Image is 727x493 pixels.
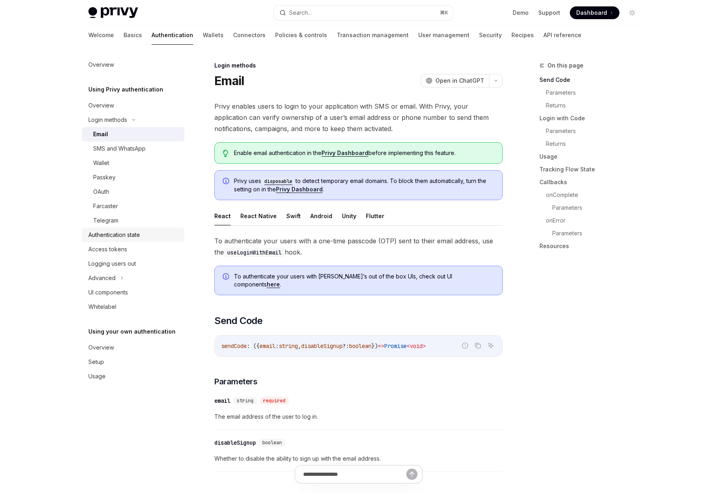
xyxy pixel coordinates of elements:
[261,177,296,185] code: disposable
[82,300,184,314] a: Whitelabel
[262,439,282,446] span: boolean
[261,177,296,184] a: disposable
[214,62,503,70] div: Login methods
[240,207,277,225] button: React Native
[546,86,645,99] a: Parameters
[88,259,136,268] div: Logging users out
[435,77,484,85] span: Open in ChatGPT
[406,469,417,480] button: Send message
[152,26,193,45] a: Authentication
[410,342,423,350] span: void
[82,340,184,355] a: Overview
[214,454,503,463] span: Whether to disable the ability to sign up with the email address.
[82,256,184,271] a: Logging users out
[82,185,184,199] a: OAuth
[88,245,127,254] div: Access tokens
[546,189,645,201] a: onComplete
[460,340,470,351] button: Report incorrect code
[214,376,257,387] span: Parameters
[366,207,384,225] button: Flutter
[88,343,114,352] div: Overview
[485,340,496,351] button: Ask AI
[82,369,184,384] a: Usage
[93,201,118,211] div: Farcaster
[224,248,285,257] code: useLoginWithEmail
[343,342,349,350] span: ?:
[223,178,231,186] svg: Info
[421,74,489,87] button: Open in ChatGPT
[82,127,184,141] a: Email
[342,207,356,225] button: Unity
[214,74,244,88] h1: Email
[88,60,114,70] div: Overview
[93,187,109,197] div: OAuth
[88,26,114,45] a: Welcome
[88,357,104,367] div: Setup
[275,26,327,45] a: Policies & controls
[234,177,494,193] span: Privy uses to detect temporary email domains. To block them automatically, turn the setting on in...
[88,273,116,283] div: Advanced
[214,397,230,405] div: email
[82,141,184,156] a: SMS and WhatsApp
[423,342,426,350] span: >
[407,342,410,350] span: <
[214,235,503,258] span: To authenticate your users with a one-time passcode (OTP) sent to their email address, use the hook.
[378,342,384,350] span: =>
[234,272,494,288] span: To authenticate your users with [PERSON_NAME]’s out of the box UIs, check out UI components .
[214,412,503,421] span: The email address of the user to log in.
[82,355,184,369] a: Setup
[82,213,184,228] a: Telegram
[88,115,127,125] div: Login methods
[88,7,138,18] img: light logo
[233,26,266,45] a: Connectors
[88,288,128,297] div: UI components
[539,176,645,189] a: Callbacks
[82,285,184,300] a: UI components
[418,26,469,45] a: User management
[546,214,645,227] a: onError
[88,230,140,240] div: Authentication state
[88,85,163,94] h5: Using Privy authentication
[310,207,332,225] button: Android
[93,173,116,182] div: Passkey
[546,125,645,137] a: Parameters
[82,58,184,72] a: Overview
[570,6,619,19] a: Dashboard
[214,439,256,447] div: disableSignup
[93,158,109,168] div: Wallet
[223,150,228,157] svg: Tip
[93,216,118,225] div: Telegram
[82,98,184,113] a: Overview
[479,26,502,45] a: Security
[626,6,639,19] button: Toggle dark mode
[513,9,529,17] a: Demo
[93,129,108,139] div: Email
[274,6,453,20] button: Search...⌘K
[82,156,184,170] a: Wallet
[539,163,645,176] a: Tracking Flow State
[88,101,114,110] div: Overview
[511,26,534,45] a: Recipes
[223,273,231,281] svg: Info
[286,207,301,225] button: Swift
[82,170,184,185] a: Passkey
[214,207,231,225] button: React
[337,26,409,45] a: Transaction management
[82,199,184,213] a: Farcaster
[234,149,494,157] span: Enable email authentication in the before implementing this feature.
[289,8,312,18] div: Search...
[539,112,645,125] a: Login with Code
[88,327,176,336] h5: Using your own authentication
[276,342,279,350] span: :
[539,74,645,86] a: Send Code
[267,281,280,288] a: here
[93,144,146,153] div: SMS and WhatsApp
[260,342,276,350] span: email
[539,150,645,163] a: Usage
[88,372,106,381] div: Usage
[539,240,645,252] a: Resources
[576,9,607,17] span: Dashboard
[82,228,184,242] a: Authentication state
[371,342,378,350] span: })
[298,342,301,350] span: ,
